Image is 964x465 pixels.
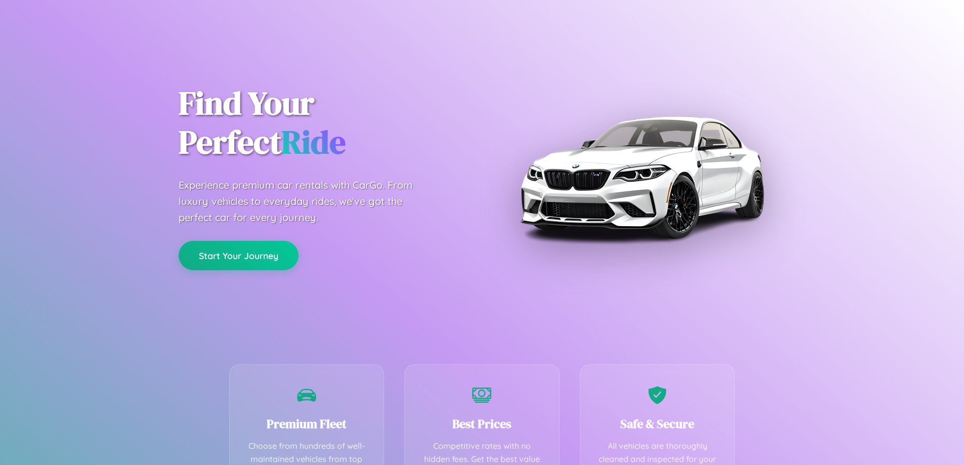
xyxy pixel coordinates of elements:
[420,415,544,432] h3: Best Prices
[179,84,467,162] h1: Find Your Perfect
[281,120,346,164] span: Ride
[596,415,720,432] h3: Safe & Secure
[179,177,432,226] p: Experience premium car rentals with CarGo. From luxury vehicles to everyday rides, we've got the ...
[179,241,299,270] button: Start Your Journey
[515,51,768,304] img: Premium BMW car rental vehicle
[245,415,369,432] h3: Premium Fleet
